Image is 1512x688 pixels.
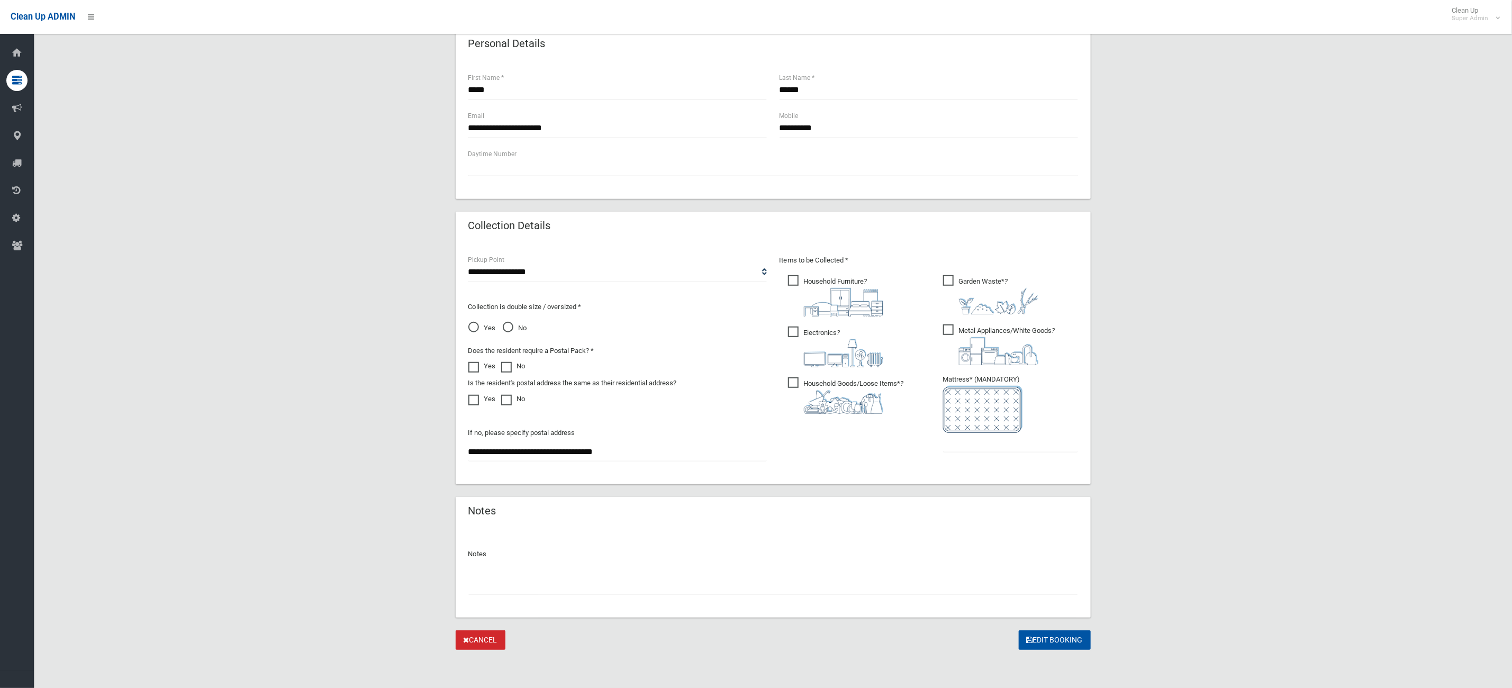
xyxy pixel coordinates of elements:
label: Yes [468,360,496,373]
img: 4fd8a5c772b2c999c83690221e5242e0.png [959,288,1038,314]
p: Items to be Collected * [780,254,1078,267]
span: Garden Waste* [943,275,1038,314]
button: Edit Booking [1019,630,1091,650]
label: If no, please specify postal address [468,427,575,439]
label: No [501,393,526,405]
img: 394712a680b73dbc3d2a6a3a7ffe5a07.png [804,339,883,367]
span: Clean Up [1446,6,1499,22]
label: Is the resident's postal address the same as their residential address? [468,377,677,390]
img: 36c1b0289cb1767239cdd3de9e694f19.png [959,337,1038,365]
i: ? [804,379,904,414]
label: Does the resident require a Postal Pack? * [468,345,594,357]
img: e7408bece873d2c1783593a074e5cb2f.png [943,386,1022,433]
p: Notes [468,548,1078,560]
header: Notes [456,501,509,521]
span: Household Furniture [788,275,883,316]
i: ? [959,277,1038,314]
span: No [503,322,527,334]
span: Yes [468,322,496,334]
a: Cancel [456,630,505,650]
span: Clean Up ADMIN [11,12,75,22]
span: Electronics [788,327,883,367]
span: Metal Appliances/White Goods [943,324,1055,365]
i: ? [804,277,883,316]
header: Personal Details [456,33,558,54]
p: Collection is double size / oversized * [468,301,767,313]
i: ? [959,327,1055,365]
label: Yes [468,393,496,405]
i: ? [804,329,883,367]
span: Household Goods/Loose Items* [788,377,904,414]
img: b13cc3517677393f34c0a387616ef184.png [804,390,883,414]
label: No [501,360,526,373]
header: Collection Details [456,215,564,236]
span: Mattress* (MANDATORY) [943,375,1078,433]
img: aa9efdbe659d29b613fca23ba79d85cb.png [804,288,883,316]
small: Super Admin [1452,14,1488,22]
